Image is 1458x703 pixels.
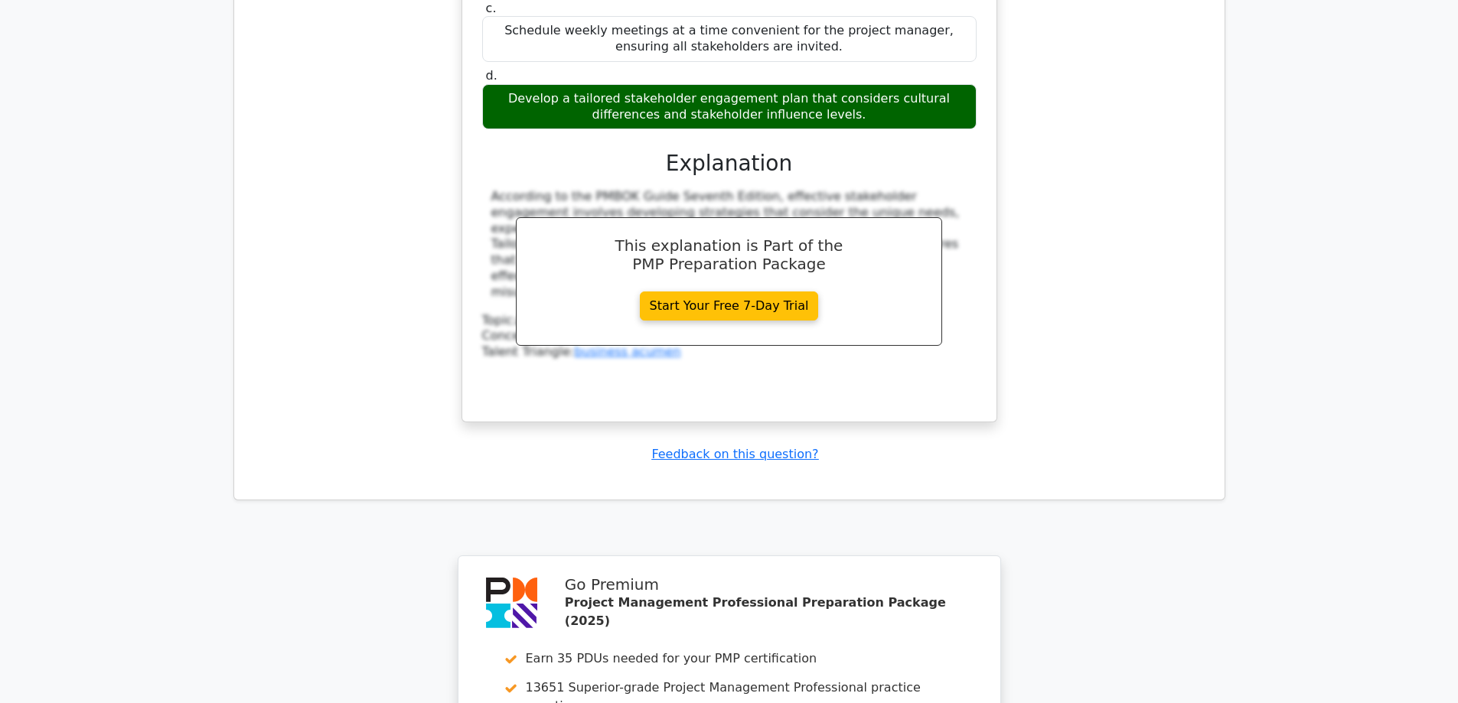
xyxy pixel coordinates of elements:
[574,344,680,359] a: business acumen
[482,16,977,62] div: Schedule weekly meetings at a time convenient for the project manager, ensuring all stakeholders ...
[491,151,967,177] h3: Explanation
[482,328,977,344] div: Concept:
[486,68,497,83] span: d.
[482,84,977,130] div: Develop a tailored stakeholder engagement plan that considers cultural differences and stakeholde...
[640,291,819,321] a: Start Your Free 7-Day Trial
[491,189,967,301] div: According to the PMBOK Guide Seventh Edition, effective stakeholder engagement involves developin...
[482,313,977,360] div: Talent Triangle:
[651,447,818,461] a: Feedback on this question?
[482,313,977,329] div: Topic:
[486,1,497,15] span: c.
